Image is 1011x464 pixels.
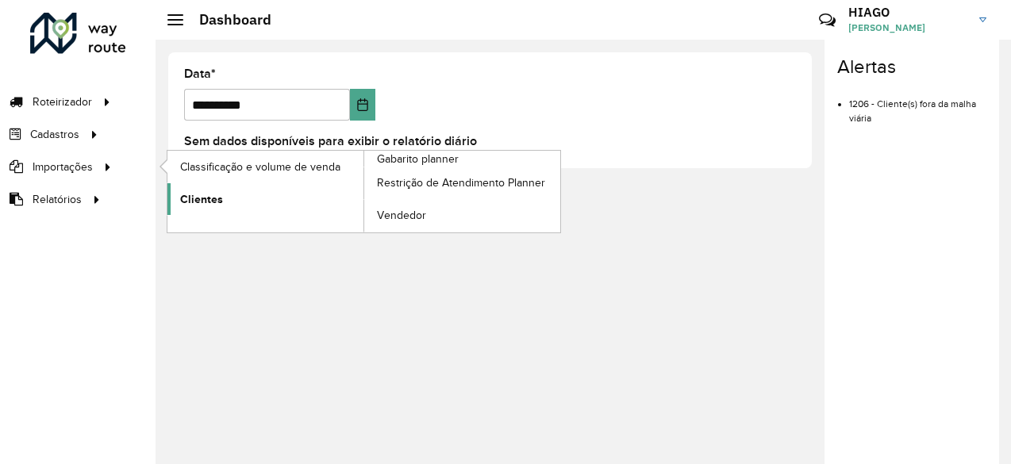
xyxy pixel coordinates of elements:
[33,191,82,208] span: Relatórios
[167,151,560,232] a: Gabarito planner
[180,159,340,175] span: Classificação e volume de venda
[848,5,967,20] h3: HIAGO
[837,56,986,79] h4: Alertas
[183,11,271,29] h2: Dashboard
[377,151,459,167] span: Gabarito planner
[364,167,560,199] a: Restrição de Atendimento Planner
[180,191,223,208] span: Clientes
[167,183,363,215] a: Clientes
[33,94,92,110] span: Roteirizador
[377,207,426,224] span: Vendedor
[377,174,545,191] span: Restrição de Atendimento Planner
[849,85,986,125] li: 1206 - Cliente(s) fora da malha viária
[184,64,216,83] label: Data
[167,151,363,182] a: Classificação e volume de venda
[30,126,79,143] span: Cadastros
[350,89,375,121] button: Choose Date
[184,132,477,151] label: Sem dados disponíveis para exibir o relatório diário
[810,3,844,37] a: Contato Rápido
[33,159,93,175] span: Importações
[848,21,967,35] span: [PERSON_NAME]
[364,200,560,232] a: Vendedor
